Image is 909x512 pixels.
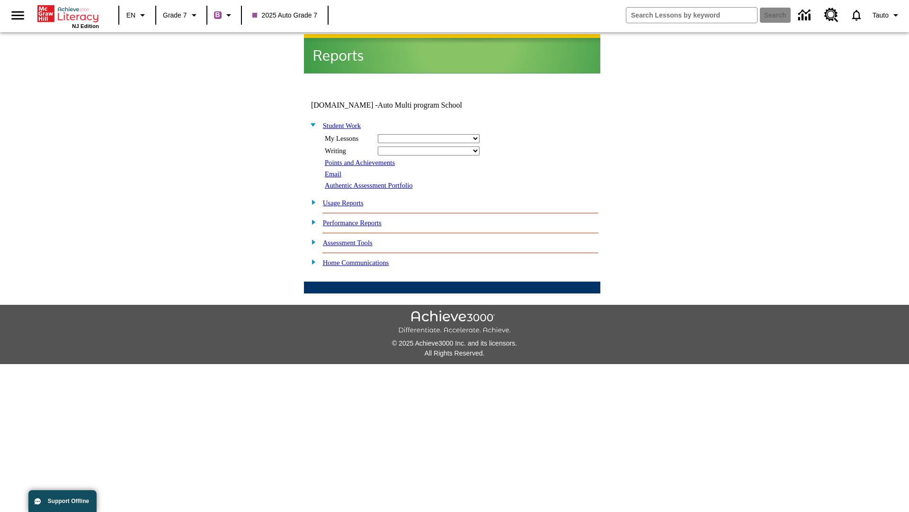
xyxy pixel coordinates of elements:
[626,8,757,23] input: search field
[323,259,389,266] a: Home Communications
[378,101,462,109] nobr: Auto Multi program School
[323,199,364,207] a: Usage Reports
[304,34,600,73] img: header
[48,498,89,504] span: Support Offline
[323,239,373,247] a: Assessment Tools
[306,120,316,129] img: minus.gif
[252,10,318,20] span: 2025 Auto Grade 7
[325,170,341,178] a: Email
[819,2,844,28] a: Resource Center, Will open in new tab
[163,10,187,20] span: Grade 7
[323,219,382,227] a: Performance Reports
[325,135,372,143] div: My Lessons
[72,23,99,29] span: NJ Edition
[306,198,316,206] img: plus.gif
[28,490,97,512] button: Support Offline
[126,10,135,20] span: EN
[325,159,395,166] a: Points and Achievements
[793,2,819,28] a: Data Center
[122,7,152,24] button: Language: EN, Select a language
[37,3,99,29] div: Home
[306,257,316,266] img: plus.gif
[210,7,238,24] button: Boost Class color is purple. Change class color
[844,3,869,27] a: Notifications
[311,101,485,110] td: [DOMAIN_NAME] -
[4,1,32,29] button: Open side menu
[159,7,204,24] button: Grade: Grade 7, Select a grade
[215,9,220,21] span: B
[873,10,889,20] span: Tauto
[306,218,316,226] img: plus.gif
[325,182,413,189] a: Authentic Assessment Portfolio
[869,7,905,24] button: Profile/Settings
[306,238,316,246] img: plus.gif
[398,311,511,335] img: Achieve3000 Differentiate Accelerate Achieve
[323,122,361,129] a: Student Work
[325,147,372,155] div: Writing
